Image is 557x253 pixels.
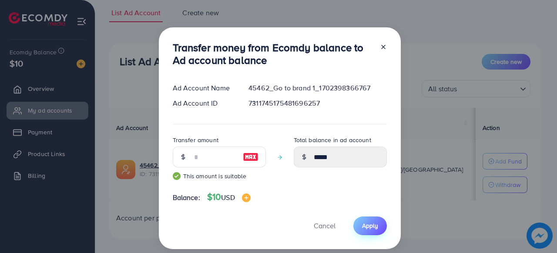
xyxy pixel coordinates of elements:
[173,172,266,180] small: This amount is suitable
[314,221,336,230] span: Cancel
[243,152,258,162] img: image
[166,83,242,93] div: Ad Account Name
[166,98,242,108] div: Ad Account ID
[353,216,387,235] button: Apply
[173,41,373,67] h3: Transfer money from Ecomdy balance to Ad account balance
[242,193,251,202] img: image
[242,83,393,93] div: 45462_Go to brand 1_1702398366767
[303,216,346,235] button: Cancel
[362,221,378,230] span: Apply
[294,136,371,144] label: Total balance in ad account
[207,192,251,203] h4: $10
[173,136,218,144] label: Transfer amount
[173,172,181,180] img: guide
[242,98,393,108] div: 7311745175481696257
[173,193,200,203] span: Balance:
[221,193,235,202] span: USD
